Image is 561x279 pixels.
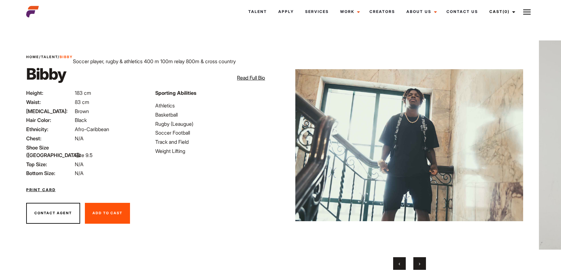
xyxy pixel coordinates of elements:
span: Previous [399,260,400,267]
a: Apply [273,3,299,20]
span: Waist: [26,98,74,106]
button: Contact Agent [26,203,80,224]
span: Next [419,260,420,267]
li: Weight Lifting [155,147,277,155]
span: Bottom Size: [26,169,74,177]
a: Home [26,55,39,59]
img: cropped-aefm-brand-fav-22-square.png [26,5,39,18]
a: Print Card [26,187,56,193]
span: Add To Cast [92,211,122,215]
li: Rugby (Leaugue) [155,120,277,128]
span: 83 cm [75,99,89,105]
span: / / [26,54,73,60]
span: Shoe Size ([GEOGRAPHIC_DATA]): [26,144,74,159]
span: Chest: [26,135,74,142]
span: Black [75,117,87,123]
span: Top Size: [26,161,74,168]
strong: Sporting Abilities [155,90,196,96]
p: Soccer player, rugby & athletics 400 m 100m relay 800m & cross country [73,58,236,65]
span: N/A [75,161,84,167]
span: Brown [75,108,89,114]
span: 183 cm [75,90,91,96]
li: Basketball [155,111,277,118]
li: Track and Field [155,138,277,146]
span: Size 9.5 [75,152,92,158]
img: Bibby featuring in the Supreme campaign [295,40,523,250]
img: Burger icon [523,8,531,16]
span: N/A [75,170,84,176]
span: Afro-Caribbean [75,126,109,132]
a: About Us [401,3,441,20]
li: Athletics [155,102,277,109]
a: Cast(0) [484,3,519,20]
a: Creators [364,3,401,20]
span: Height: [26,89,74,97]
span: N/A [75,135,84,142]
h1: Bibby [26,64,73,83]
span: Hair Color: [26,116,74,124]
a: Talent [243,3,273,20]
strong: Bibby [60,55,73,59]
button: Read Full Bio [237,74,265,82]
a: Services [299,3,334,20]
a: Work [334,3,364,20]
span: Ethnicity: [26,125,74,133]
a: Talent [41,55,58,59]
button: Add To Cast [85,203,130,224]
span: (0) [503,9,510,14]
li: Soccer Football [155,129,277,136]
span: [MEDICAL_DATA]: [26,107,74,115]
a: Contact Us [441,3,484,20]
